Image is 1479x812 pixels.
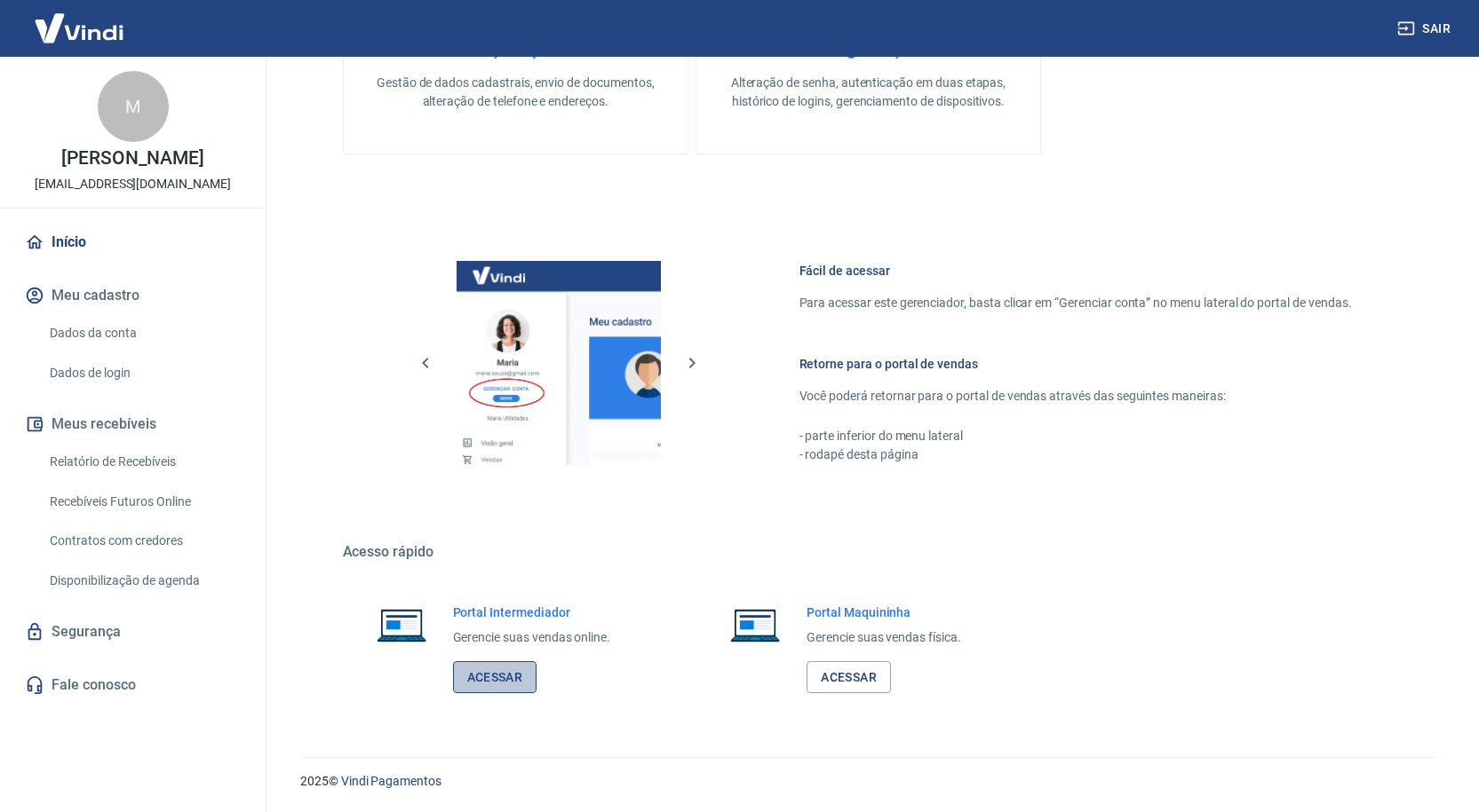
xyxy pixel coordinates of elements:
a: Contratos com credores [43,523,244,559]
img: Vindi [21,1,137,55]
a: Início [21,223,244,262]
button: Meu cadastro [21,276,244,315]
p: Gestão de dados cadastrais, envio de documentos, alteração de telefone e endereços. [372,74,659,111]
a: Relatório de Recebíveis [43,444,244,480]
a: Recebíveis Futuros Online [43,484,244,520]
p: Alteração de senha, autenticação em duas etapas, histórico de logins, gerenciamento de dispositivos. [725,74,1012,111]
a: Disponibilização de agenda [43,563,244,599]
h6: Fácil de acessar [799,262,1352,280]
img: Imagem da dashboard mostrando o botão de gerenciar conta na sidebar no lado esquerdo [457,261,661,465]
a: Fale conosco [21,666,244,705]
p: Gerencie suas vendas física. [807,628,961,647]
a: Dados de login [43,355,244,391]
img: Imagem de um notebook aberto [364,603,439,646]
a: Acessar [453,661,537,694]
h6: Portal Maquininha [807,603,961,621]
button: Meus recebíveis [21,405,244,444]
a: Vindi Pagamentos [341,774,441,788]
p: [PERSON_NAME] [61,149,203,168]
a: Segurança [21,612,244,651]
img: Imagem de um notebook aberto [718,603,792,646]
p: 2025 © [300,772,1436,791]
p: [EMAIL_ADDRESS][DOMAIN_NAME] [35,175,231,193]
h6: Retorne para o portal de vendas [799,355,1352,373]
p: Para acessar este gerenciador, basta clicar em “Gerenciar conta” no menu lateral do portal de ven... [799,294,1352,312]
div: M [98,71,169,142]
p: - parte inferior do menu lateral [799,427,1352,445]
h6: Portal Intermediador [453,603,611,621]
p: Gerencie suas vendas online. [453,628,611,647]
p: - rodapé desta página [799,445,1352,464]
button: Sair [1394,12,1458,45]
a: Acessar [807,661,891,694]
a: Dados da conta [43,315,244,351]
p: Você poderá retornar para o portal de vendas através das seguintes maneiras: [799,387,1352,406]
h5: Acesso rápido [343,543,1395,561]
